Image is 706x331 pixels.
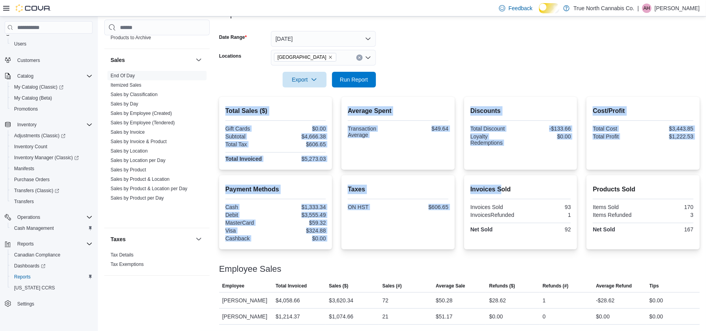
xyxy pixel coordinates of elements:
[104,71,210,228] div: Sales
[8,38,96,49] button: Users
[111,195,164,201] a: Sales by Product per Day
[489,312,503,321] div: $0.00
[14,252,60,258] span: Canadian Compliance
[11,131,69,140] a: Adjustments (Classic)
[522,204,571,210] div: 93
[470,125,519,132] div: Total Discount
[287,72,322,87] span: Export
[11,283,58,293] a: [US_STATE] CCRS
[17,73,33,79] span: Catalog
[11,175,93,184] span: Purchase Orders
[470,133,519,146] div: Loyalty Redemptions
[16,4,51,12] img: Cova
[8,174,96,185] button: Purchase Orders
[522,226,571,233] div: 92
[11,283,93,293] span: Washington CCRS
[14,213,44,222] button: Operations
[111,120,175,125] a: Sales by Employee (Tendered)
[8,93,96,104] button: My Catalog (Beta)
[593,106,693,116] h2: Cost/Profit
[522,133,571,140] div: $0.00
[8,271,96,282] button: Reports
[194,235,203,244] button: Taxes
[277,133,326,140] div: $4,666.38
[11,164,37,173] a: Manifests
[356,55,363,61] button: Clear input
[11,261,49,271] a: Dashboards
[111,252,134,258] span: Tax Details
[225,106,326,116] h2: Total Sales ($)
[225,125,274,132] div: Gift Cards
[644,4,650,13] span: AH
[2,238,96,249] button: Reports
[436,296,453,305] div: $50.28
[2,54,96,65] button: Customers
[11,197,37,206] a: Transfers
[593,204,641,210] div: Items Sold
[14,120,93,129] span: Inventory
[14,55,93,65] span: Customers
[14,285,55,291] span: [US_STATE] CCRS
[14,274,31,280] span: Reports
[348,106,448,116] h2: Average Spent
[111,82,142,88] span: Itemized Sales
[14,165,34,172] span: Manifests
[111,261,144,267] span: Tax Exemptions
[11,175,53,184] a: Purchase Orders
[111,157,165,164] span: Sales by Location per Day
[539,13,539,14] span: Dark Mode
[104,250,210,275] div: Taxes
[645,204,693,210] div: 170
[8,163,96,174] button: Manifests
[14,56,43,65] a: Customers
[14,187,59,194] span: Transfers (Classic)
[111,235,126,243] h3: Taxes
[489,283,515,289] span: Refunds ($)
[14,176,50,183] span: Purchase Orders
[11,250,93,260] span: Canadian Compliance
[8,152,96,163] a: Inventory Manager (Classic)
[2,212,96,223] button: Operations
[277,156,326,162] div: $5,273.03
[8,104,96,115] button: Promotions
[508,4,532,12] span: Feedback
[11,224,57,233] a: Cash Management
[14,299,93,309] span: Settings
[277,141,326,147] div: $606.65
[111,167,146,173] a: Sales by Product
[271,31,376,47] button: [DATE]
[8,249,96,260] button: Canadian Compliance
[225,185,326,194] h2: Payment Methods
[11,261,93,271] span: Dashboards
[470,204,519,210] div: Invoices Sold
[17,122,36,128] span: Inventory
[111,73,135,78] a: End Of Day
[645,226,693,233] div: 167
[11,93,93,103] span: My Catalog (Beta)
[111,73,135,79] span: End Of Day
[2,119,96,130] button: Inventory
[219,293,272,308] div: [PERSON_NAME]
[14,41,26,47] span: Users
[14,106,38,112] span: Promotions
[645,133,693,140] div: $1,222.53
[111,110,172,116] span: Sales by Employee (Created)
[277,204,326,210] div: $1,333.34
[14,299,37,309] a: Settings
[111,176,170,182] a: Sales by Product & Location
[17,214,40,220] span: Operations
[14,198,34,205] span: Transfers
[11,272,34,282] a: Reports
[436,283,465,289] span: Average Sale
[194,55,203,65] button: Sales
[14,95,52,101] span: My Catalog (Beta)
[8,141,96,152] button: Inventory Count
[522,125,571,132] div: -$133.66
[111,129,145,135] a: Sales by Invoice
[111,91,158,98] span: Sales by Classification
[11,104,41,114] a: Promotions
[111,56,192,64] button: Sales
[328,55,333,60] button: Remove Wallaceburg from selection in this group
[225,133,274,140] div: Subtotal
